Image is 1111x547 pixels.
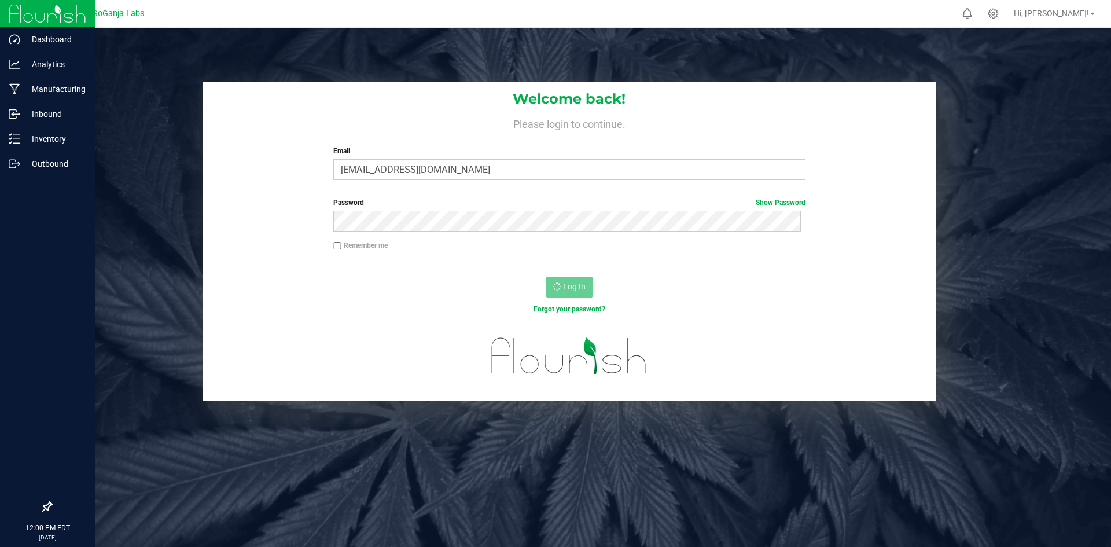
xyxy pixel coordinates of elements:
[20,32,90,46] p: Dashboard
[756,199,805,207] a: Show Password
[1014,9,1089,18] span: Hi, [PERSON_NAME]!
[546,277,593,298] button: Log In
[333,240,388,251] label: Remember me
[477,326,661,386] img: flourish_logo.svg
[333,199,364,207] span: Password
[563,282,586,291] span: Log In
[9,158,20,170] inline-svg: Outbound
[20,157,90,171] p: Outbound
[9,34,20,45] inline-svg: Dashboard
[5,533,90,542] p: [DATE]
[203,91,936,107] h1: Welcome back!
[9,58,20,70] inline-svg: Analytics
[333,242,341,250] input: Remember me
[333,146,805,156] label: Email
[93,9,144,19] span: SoGanja Labs
[20,107,90,121] p: Inbound
[986,8,1000,19] div: Manage settings
[20,132,90,146] p: Inventory
[203,116,936,130] h4: Please login to continue.
[534,305,605,313] a: Forgot your password?
[9,133,20,145] inline-svg: Inventory
[20,57,90,71] p: Analytics
[5,523,90,533] p: 12:00 PM EDT
[20,82,90,96] p: Manufacturing
[9,108,20,120] inline-svg: Inbound
[9,83,20,95] inline-svg: Manufacturing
